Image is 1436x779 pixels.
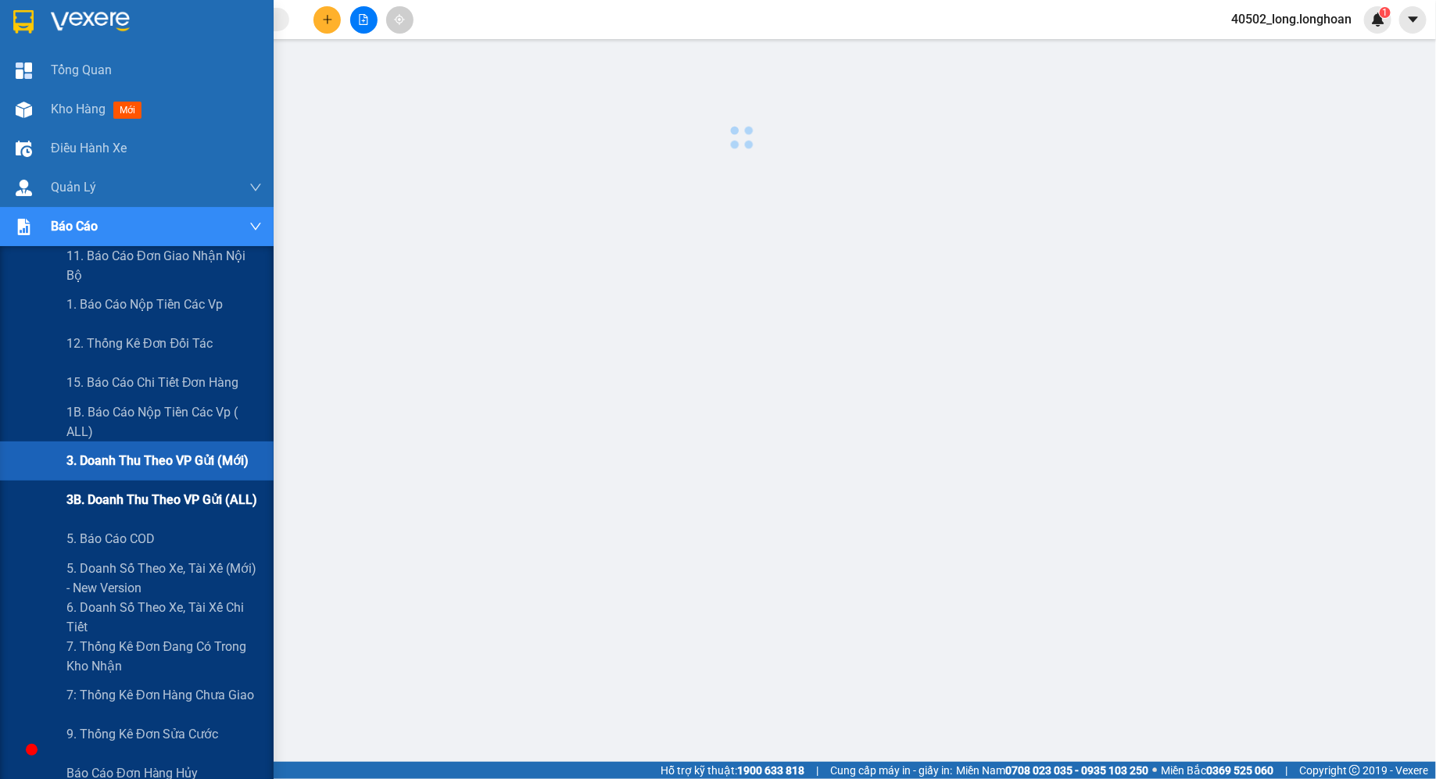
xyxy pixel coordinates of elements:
span: 3. Doanh Thu theo VP Gửi (mới) [66,451,249,470]
span: down [249,220,262,233]
span: 1 [1382,7,1388,18]
span: 1. Báo cáo nộp tiền các vp [66,295,223,314]
span: ⚪️ [1152,767,1157,774]
span: 6. Doanh số theo xe, tài xế chi tiết [66,598,262,637]
img: dashboard-icon [16,63,32,79]
span: | [816,762,818,779]
img: icon-new-feature [1371,13,1385,27]
span: plus [322,14,333,25]
img: warehouse-icon [16,141,32,157]
span: 7. Thống kê đơn đang có trong kho nhận [66,637,262,676]
span: mới [113,102,141,119]
img: warehouse-icon [16,180,32,196]
sup: 1 [1380,7,1391,18]
button: aim [386,6,414,34]
span: 5. Doanh số theo xe, tài xế (mới) - New version [66,559,262,598]
span: 9. Thống kê đơn sửa cước [66,724,219,744]
span: Quản Lý [51,177,96,197]
span: Báo cáo [51,216,98,236]
span: 5. Báo cáo COD [66,529,155,549]
img: logo-vxr [13,10,34,34]
button: file-add [350,6,378,34]
img: warehouse-icon [16,102,32,118]
span: 3B. Doanh Thu theo VP Gửi (ALL) [66,490,257,509]
strong: 1900 633 818 [737,764,804,777]
strong: 0369 525 060 [1206,764,1273,777]
span: Kho hàng [51,102,106,116]
span: 11. Báo cáo đơn giao nhận nội bộ [66,246,262,285]
span: Hỗ trợ kỹ thuật: [661,762,804,779]
span: Điều hành xe [51,138,127,158]
span: Tổng Quan [51,60,112,80]
span: Cung cấp máy in - giấy in: [830,762,952,779]
span: aim [394,14,405,25]
span: Miền Nam [956,762,1148,779]
button: caret-down [1399,6,1427,34]
img: solution-icon [16,219,32,235]
span: caret-down [1406,13,1420,27]
span: | [1285,762,1287,779]
span: file-add [358,14,369,25]
span: 12. Thống kê đơn đối tác [66,334,213,353]
span: Miền Bắc [1161,762,1273,779]
span: 7: Thống kê đơn hàng chưa giao [66,685,255,705]
strong: 0708 023 035 - 0935 103 250 [1005,764,1148,777]
span: copyright [1349,765,1360,776]
span: 15. Báo cáo chi tiết đơn hàng [66,373,239,392]
span: 40502_long.longhoan [1219,9,1364,29]
span: 1B. Báo cáo nộp tiền các vp ( ALL) [66,402,262,441]
span: down [249,181,262,194]
button: plus [313,6,341,34]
